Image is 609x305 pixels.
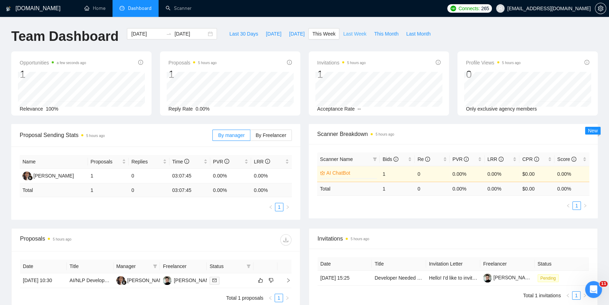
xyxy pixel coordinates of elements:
td: Developer Needed – Poker AI Training App [372,271,426,286]
td: 0 [415,182,449,195]
div: Proposals [20,234,156,245]
button: right [581,201,589,210]
span: New [588,128,598,133]
button: left [564,291,572,300]
img: c1h3_ABWfiZ8vSSYqO92aZhenu0wkEgYXoMpnFHMNc9Tj5AhixlC0nlfvG6Vgja2xj [483,274,492,282]
span: LRR [254,159,270,164]
span: Opportunities [20,58,86,67]
td: 1 [380,182,415,195]
span: info-circle [287,60,292,65]
span: 265 [481,5,489,12]
td: 0.00 % [210,183,251,197]
img: logo [6,3,11,14]
td: [DATE] 10:30 [20,273,67,288]
img: upwork-logo.png [450,6,456,11]
time: a few seconds ago [57,61,86,65]
span: swap-right [166,31,172,37]
span: 100% [46,106,58,112]
span: Time [172,159,189,164]
span: filter [246,264,251,268]
a: 1 [275,203,283,211]
span: Profile Views [466,58,521,67]
a: homeHome [84,5,105,11]
span: right [583,204,587,208]
button: right [283,203,292,211]
time: 5 hours ago [53,237,71,241]
img: DS [23,172,31,180]
td: 1 [380,166,415,182]
td: 0.00% [450,166,485,182]
a: Pending [538,275,562,281]
span: Status [210,262,244,270]
span: filter [153,264,157,268]
div: 1 [317,68,366,81]
span: left [269,205,273,209]
span: info-circle [571,157,576,162]
li: Previous Page [267,203,275,211]
span: This Week [312,30,335,38]
td: 1 [88,183,129,197]
th: Title [372,257,426,271]
span: Relevance [20,106,43,112]
button: download [280,234,291,245]
div: [PERSON_NAME] [33,172,74,180]
a: 1 [572,292,580,299]
td: Total [317,182,380,195]
span: dislike [269,278,274,283]
li: 1 [275,203,283,211]
li: Previous Page [564,291,572,300]
span: left [566,204,570,208]
span: Proposals [91,158,121,166]
span: info-circle [425,157,430,162]
span: crown [320,170,325,175]
time: 5 hours ago [502,61,521,65]
a: 1 [573,202,581,210]
li: 1 [275,294,283,302]
button: left [266,294,275,302]
span: This Month [374,30,398,38]
span: info-circle [499,157,504,162]
span: 11 [600,281,608,287]
a: DS[PERSON_NAME] [23,173,74,178]
span: Last 30 Days [229,30,258,38]
span: info-circle [436,60,441,65]
a: [PERSON_NAME] [483,275,534,280]
li: Previous Page [266,294,275,302]
td: 0 [129,169,169,183]
li: Next Page [283,203,292,211]
a: BK[PERSON_NAME] [163,277,214,283]
span: info-circle [138,60,143,65]
span: dashboard [120,6,124,11]
span: [DATE] [266,30,281,38]
span: info-circle [184,159,189,164]
a: AI/NLP Developer for Smart Backend Engine [70,278,168,283]
span: Scanner Breakdown [317,130,589,138]
img: gigradar-bm.png [28,175,33,180]
span: Dashboard [128,5,152,11]
span: setting [595,6,606,11]
td: 0.00 % [450,182,485,195]
span: By Freelancer [256,132,286,138]
span: info-circle [534,157,539,162]
input: End date [174,30,206,38]
span: CPR [522,156,539,162]
td: 0.00 % [485,182,519,195]
button: right [283,294,291,302]
th: Invitation Letter [426,257,480,271]
a: DS[PERSON_NAME] [116,277,168,283]
button: [DATE] [285,28,308,39]
input: Start date [131,30,163,38]
span: Pending [538,274,559,282]
th: Name [20,155,88,169]
span: Replies [132,158,161,166]
span: mail [212,278,217,282]
td: 0.00% [251,169,292,183]
span: Last Month [406,30,430,38]
span: info-circle [584,60,589,65]
span: Connects: [459,5,480,12]
div: [PERSON_NAME] [127,276,168,284]
li: Total 1 invitations [523,291,561,300]
button: left [564,201,572,210]
button: This Week [308,28,339,39]
span: right [286,205,290,209]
